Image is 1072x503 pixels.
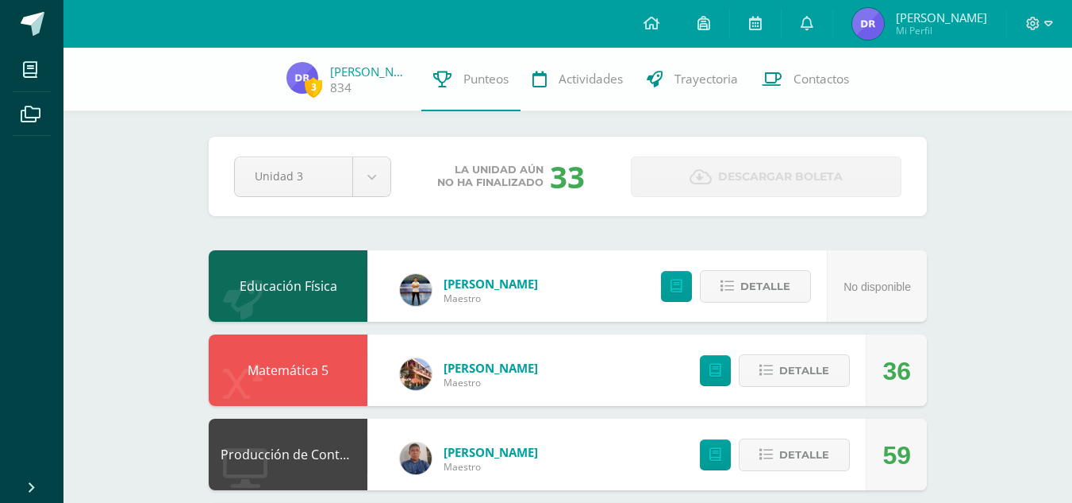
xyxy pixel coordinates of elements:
[209,250,367,322] div: Educación Física
[896,10,987,25] span: [PERSON_NAME]
[739,439,850,471] button: Detalle
[305,77,322,97] span: 3
[852,8,884,40] img: 9cd70511ceb3bad75a68d51cd5298682.png
[740,272,790,301] span: Detalle
[700,270,811,303] button: Detalle
[444,460,538,474] span: Maestro
[463,71,509,87] span: Punteos
[400,443,432,474] img: bf66807720f313c6207fc724d78fb4d0.png
[209,335,367,406] div: Matemática 5
[421,48,521,111] a: Punteos
[779,440,829,470] span: Detalle
[882,420,911,491] div: 59
[444,292,538,305] span: Maestro
[209,419,367,490] div: Producción de Contennidos Digitales
[437,164,544,189] span: La unidad aún no ha finalizado
[444,360,538,376] a: [PERSON_NAME]
[330,64,409,79] a: [PERSON_NAME]
[739,354,850,387] button: Detalle
[550,156,585,197] div: 33
[444,376,538,389] span: Maestro
[235,157,390,196] a: Unidad 3
[559,71,623,87] span: Actividades
[896,24,987,37] span: Mi Perfil
[779,356,829,385] span: Detalle
[793,71,849,87] span: Contactos
[444,276,538,292] a: [PERSON_NAME]
[255,157,332,195] span: Unidad 3
[674,71,738,87] span: Trayectoria
[286,62,318,94] img: 9cd70511ceb3bad75a68d51cd5298682.png
[330,79,352,96] a: 834
[400,274,432,306] img: bde165c00b944de6c05dcae7d51e2fcc.png
[750,48,861,111] a: Contactos
[400,358,432,390] img: 0a4f8d2552c82aaa76f7aefb013bc2ce.png
[521,48,635,111] a: Actividades
[882,335,911,407] div: 36
[718,157,843,196] span: Descargar boleta
[635,48,750,111] a: Trayectoria
[843,281,911,293] span: No disponible
[444,444,538,460] a: [PERSON_NAME]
